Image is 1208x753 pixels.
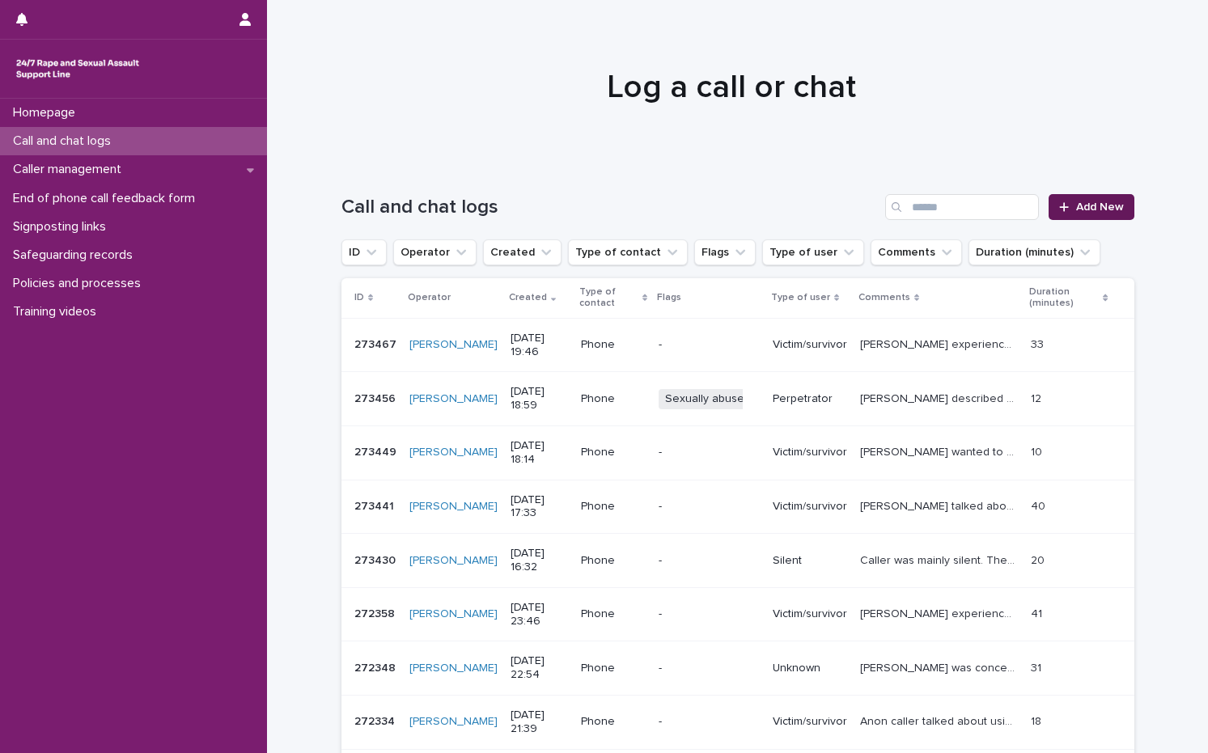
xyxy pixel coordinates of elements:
p: - [659,715,760,729]
p: Phone [581,392,646,406]
p: 272334 [354,712,398,729]
button: Created [483,239,562,265]
p: - [659,607,760,621]
a: [PERSON_NAME] [409,446,498,459]
p: Call and chat logs [6,133,124,149]
p: 40 [1031,497,1049,514]
p: Policies and processes [6,276,154,291]
p: Anon caller talked about using self-harm as a coping strategy. We talked about their feelings and... [860,712,1021,729]
p: - [659,500,760,514]
button: Duration (minutes) [969,239,1100,265]
p: [DATE] 17:33 [511,493,568,521]
p: 33 [1031,335,1047,352]
input: Search [885,194,1039,220]
p: Victim/survivor [773,446,847,459]
tr: 273467273467 [PERSON_NAME] [DATE] 19:46Phone-Victim/survivor[PERSON_NAME] experienced rape and se... [341,318,1134,372]
p: Duration (minutes) [1029,283,1100,313]
p: 10 [1031,442,1045,459]
h1: Log a call or chat [335,68,1128,107]
p: [DATE] 18:59 [511,385,568,412]
button: Type of contact [568,239,688,265]
button: Comments [871,239,962,265]
p: Training videos [6,304,109,319]
p: Phone [581,554,646,568]
p: Type of user [771,289,830,307]
p: Jo experienced rape by her husband. Incident disclosed was before the birth of her youngest child... [860,604,1021,621]
a: [PERSON_NAME] [409,715,498,729]
p: Caller wanted to know how to take a perpetrator to court if the case had previously been NFA by t... [860,442,1021,459]
p: Laura talked about the ongoing effects of the sexual violence she experienced. We talked about he... [860,497,1021,514]
p: 273467 [354,335,400,352]
tr: 272348272348 [PERSON_NAME] [DATE] 22:54Phone-Unknown[PERSON_NAME] was concerned that she had been... [341,641,1134,696]
p: Sharon experienced rape and sexual assault by an ex-partner. We talked about the progress of the ... [860,335,1021,352]
span: Add New [1076,201,1124,213]
p: 273441 [354,497,397,514]
a: [PERSON_NAME] [409,338,498,352]
a: [PERSON_NAME] [409,554,498,568]
p: Phone [581,662,646,675]
p: 273430 [354,551,399,568]
p: Type of contact [579,283,638,313]
p: Caller described his sister "taking advantage" because his father had told her to. Caller did not... [860,389,1021,406]
tr: 272358272358 [PERSON_NAME] [DATE] 23:46Phone-Victim/survivor[PERSON_NAME] experienced rape by her... [341,587,1134,641]
p: Unknown [773,662,847,675]
p: Victim/survivor [773,715,847,729]
p: Safeguarding records [6,247,146,263]
p: Phone [581,500,646,514]
p: - [659,662,760,675]
p: Comments [858,289,910,307]
p: 12 [1031,389,1045,406]
p: [DATE] 19:46 [511,332,568,359]
img: rhQMoQhaT3yELyF149Cw [13,53,142,85]
p: Phone [581,607,646,621]
p: Caller management [6,162,134,177]
p: Operator [408,289,451,307]
p: - [659,338,760,352]
button: Type of user [762,239,864,265]
tr: 273430273430 [PERSON_NAME] [DATE] 16:32Phone-SilentCaller was mainly silent. They did cry briefly... [341,534,1134,588]
p: [DATE] 22:54 [511,654,568,682]
a: [PERSON_NAME] [409,662,498,675]
p: 41 [1031,604,1045,621]
p: 273456 [354,389,399,406]
a: [PERSON_NAME] [409,500,498,514]
tr: 273456273456 [PERSON_NAME] [DATE] 18:59PhoneSexually abusePerpetrator[PERSON_NAME] described his ... [341,372,1134,426]
p: Caller was mainly silent. They did cry briefly and answered "yes" when asked if they were safe [860,551,1021,568]
tr: 273449273449 [PERSON_NAME] [DATE] 18:14Phone-Victim/survivor[PERSON_NAME] wanted to know how to t... [341,425,1134,480]
tr: 272334272334 [PERSON_NAME] [DATE] 21:39Phone-Victim/survivorAnon caller talked about using [MEDIC... [341,695,1134,749]
p: Joanna was concerned that she had been raped in her sleep 2 weeks ago. She felt that she had some... [860,658,1021,675]
p: Victim/survivor [773,607,847,621]
p: Homepage [6,105,88,121]
p: Perpetrator [773,392,847,406]
p: [DATE] 23:46 [511,601,568,628]
p: 31 [1031,658,1045,675]
p: Created [509,289,547,307]
p: End of phone call feedback form [6,191,208,206]
button: Flags [694,239,756,265]
p: Victim/survivor [773,500,847,514]
p: Phone [581,338,646,352]
h1: Call and chat logs [341,196,880,219]
button: ID [341,239,387,265]
tr: 273441273441 [PERSON_NAME] [DATE] 17:33Phone-Victim/survivor[PERSON_NAME] talked about the ongoin... [341,480,1134,534]
p: [DATE] 16:32 [511,547,568,574]
p: 272348 [354,658,399,675]
p: Phone [581,715,646,729]
p: Phone [581,446,646,459]
p: Flags [657,289,681,307]
span: Sexually abuse [659,389,751,409]
p: 18 [1031,712,1045,729]
a: Add New [1049,194,1134,220]
p: Silent [773,554,847,568]
p: - [659,446,760,459]
p: 273449 [354,442,400,459]
p: Signposting links [6,219,119,235]
p: ID [354,289,364,307]
p: 272358 [354,604,398,621]
p: - [659,554,760,568]
button: Operator [393,239,477,265]
p: [DATE] 21:39 [511,709,568,736]
p: Victim/survivor [773,338,847,352]
a: [PERSON_NAME] [409,392,498,406]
